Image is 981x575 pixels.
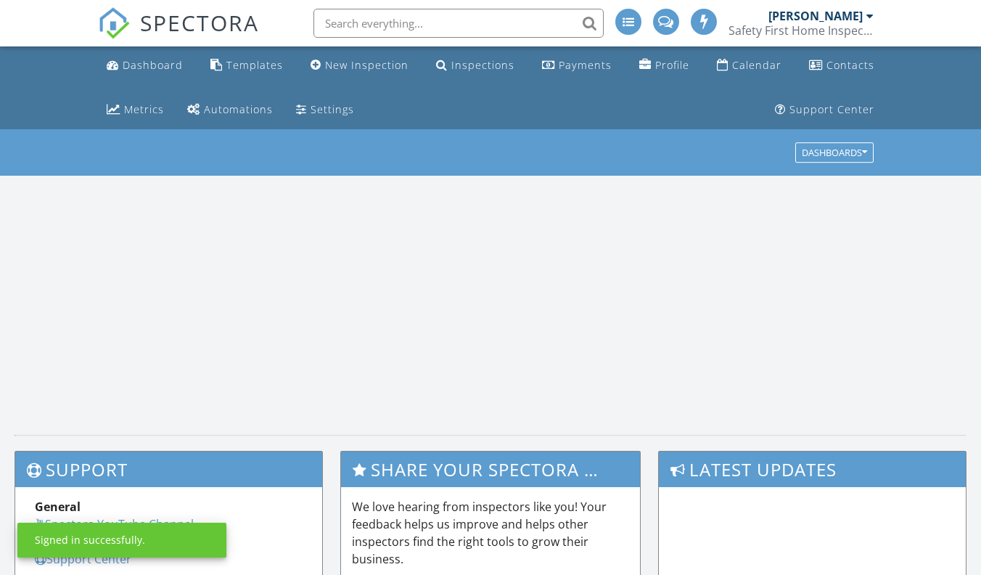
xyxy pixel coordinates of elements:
img: The Best Home Inspection Software - Spectora [98,7,130,39]
div: Dashboards [802,148,867,158]
input: Search everything... [313,9,604,38]
div: Support Center [789,102,874,116]
a: Calendar [711,52,787,79]
a: Dashboard [101,52,189,79]
a: SPECTORA [98,20,259,50]
a: Settings [290,97,360,123]
div: [PERSON_NAME] [768,9,863,23]
div: New Inspection [325,58,409,72]
a: Spectora YouTube Channel [35,516,194,532]
div: Automations [204,102,273,116]
div: Templates [226,58,283,72]
span: SPECTORA [140,7,259,38]
a: New Inspection [305,52,414,79]
a: Contacts [803,52,880,79]
div: Calendar [732,58,781,72]
div: Metrics [124,102,164,116]
div: Signed in successfully. [35,533,145,547]
h3: Support [15,452,322,487]
a: Templates [205,52,289,79]
a: Automations (Advanced) [181,97,279,123]
a: Support Center [35,551,131,567]
div: Profile [655,58,689,72]
div: Settings [311,102,354,116]
a: Metrics [101,97,170,123]
button: Dashboards [795,143,874,163]
p: We love hearing from inspectors like you! Your feedback helps us improve and helps other inspecto... [352,498,628,568]
div: Safety First Home Inspections Inc [728,23,874,38]
h3: Latest Updates [659,452,966,487]
div: Payments [559,58,612,72]
a: Support Center [769,97,880,123]
a: Payments [536,52,617,79]
div: Contacts [826,58,874,72]
a: Company Profile [633,52,695,79]
strong: General [35,499,81,515]
div: Inspections [451,58,514,72]
h3: Share Your Spectora Experience [341,452,639,487]
div: Dashboard [123,58,183,72]
a: Inspections [430,52,520,79]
